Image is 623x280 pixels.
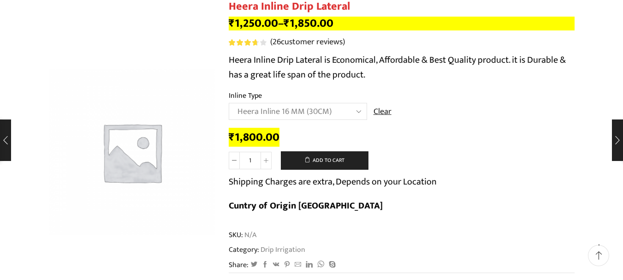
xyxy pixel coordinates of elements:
p: Heera Inline Drip Lateral is Economical, Affordable & Best Quality product. it is Durable & has a... [229,53,575,82]
a: Clear options [374,106,392,118]
button: Add to cart [281,151,368,170]
bdi: 1,800.00 [229,128,279,147]
a: (26customer reviews) [270,36,345,48]
span: Share: [229,260,249,270]
span: Category: [229,244,305,255]
span: Rated out of 5 based on customer ratings [229,39,257,46]
span: ₹ [284,14,290,33]
span: SKU: [229,230,575,240]
p: Shipping Charges are extra, Depends on your Location [229,174,437,189]
div: Rated 3.81 out of 5 [229,39,266,46]
b: Cuntry of Origin [GEOGRAPHIC_DATA] [229,198,383,214]
span: N/A [243,230,256,240]
span: ₹ [229,14,235,33]
span: 26 [273,35,281,49]
input: Product quantity [240,152,261,169]
a: Drip Irrigation [259,244,305,256]
span: 26 [229,39,268,46]
img: Placeholder [49,69,215,235]
bdi: 1,850.00 [284,14,333,33]
bdi: 1,250.00 [229,14,278,33]
p: – [229,17,575,30]
label: Inline Type [229,90,262,101]
span: ₹ [229,128,235,147]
